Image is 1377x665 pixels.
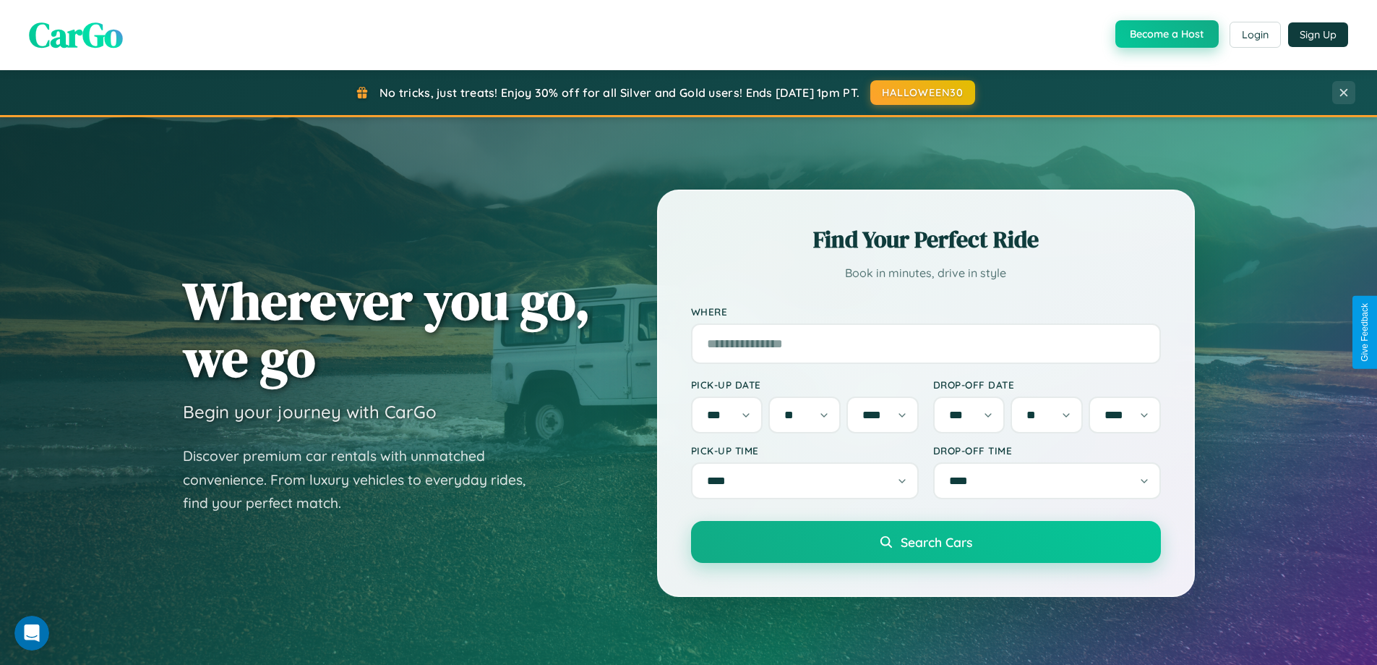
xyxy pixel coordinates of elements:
button: Become a Host [1115,20,1219,48]
label: Drop-off Time [933,444,1161,457]
label: Pick-up Time [691,444,919,457]
h3: Begin your journey with CarGo [183,401,437,423]
button: Sign Up [1288,22,1348,47]
div: Give Feedback [1360,303,1370,362]
iframe: Intercom live chat [14,616,49,651]
p: Discover premium car rentals with unmatched convenience. From luxury vehicles to everyday rides, ... [183,444,544,515]
span: CarGo [29,11,123,59]
h2: Find Your Perfect Ride [691,224,1161,255]
span: No tricks, just treats! Enjoy 30% off for all Silver and Gold users! Ends [DATE] 1pm PT. [379,85,859,100]
p: Book in minutes, drive in style [691,263,1161,284]
button: HALLOWEEN30 [870,80,975,105]
button: Login [1230,22,1281,48]
label: Where [691,305,1161,318]
span: Search Cars [901,534,972,550]
h1: Wherever you go, we go [183,272,591,386]
label: Drop-off Date [933,378,1161,391]
label: Pick-up Date [691,378,919,391]
button: Search Cars [691,521,1161,563]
